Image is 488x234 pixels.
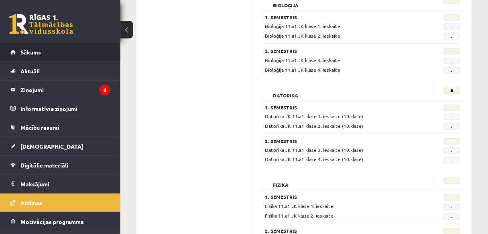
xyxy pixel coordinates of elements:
a: Aktuāli [10,62,110,80]
a: Ziņojumi8 [10,81,110,99]
h3: 2. Semestris [265,228,425,234]
span: Datorika JK 11.a1 klase 3. ieskaite (10.klase) [265,147,363,153]
span: - [444,123,460,130]
a: Maksājumi [10,175,110,193]
legend: Ziņojumi [20,81,110,99]
i: 8 [100,85,110,95]
span: - [444,214,460,220]
span: Datorika JK 11.a1 klase 1. ieskaite (10.klase) [265,113,363,119]
span: Datorika JK 11.a1 klase 4. ieskaite (10.klase) [265,156,363,163]
span: - [444,33,460,40]
span: - [444,24,460,30]
span: Sākums [20,48,41,56]
span: Datorika JK 11.a1 klase 2. ieskaite (10.klase) [265,123,363,129]
span: - [444,114,460,120]
span: Bioloģija 11.a1 JK klase 4. ieskaite [265,67,340,73]
legend: Maksājumi [20,175,110,193]
a: Digitālie materiāli [10,156,110,174]
h3: 1. Semestris [265,14,425,20]
span: Fizika 11.a1 JK klase 2. ieskaite [265,213,333,219]
h3: 2. Semestris [265,138,425,144]
span: Atzīmes [20,199,42,206]
legend: Informatīvie ziņojumi [20,99,110,118]
a: Mācību resursi [10,118,110,137]
span: Mācību resursi [20,124,59,131]
span: Motivācijas programma [20,218,84,225]
a: Rīgas 1. Tālmācības vidusskola [9,14,73,34]
span: - [444,147,460,154]
h3: 1. Semestris [265,105,425,110]
span: Fizika 11.a1 JK klase 1. ieskaite [265,203,333,210]
a: Sākums [10,43,110,61]
span: - [444,67,460,74]
h3: 1. Semestris [265,194,425,200]
span: Digitālie materiāli [20,161,68,169]
a: Informatīvie ziņojumi [10,99,110,118]
span: - [444,204,460,210]
span: - [444,58,460,64]
a: Motivācijas programma [10,212,110,231]
a: [DEMOGRAPHIC_DATA] [10,137,110,155]
span: Aktuāli [20,67,40,75]
span: Bioloģija 11.a1 JK klase 2. ieskaite [265,32,340,39]
span: [DEMOGRAPHIC_DATA] [20,143,83,150]
h2: Fizika [265,178,297,186]
a: Atzīmes [10,194,110,212]
span: Bioloģija 11.a1 JK klase 1. ieskaite [265,23,340,29]
h3: 2. Semestris [265,48,425,54]
span: - [444,157,460,163]
h2: Datorika [265,88,306,96]
span: Bioloģija 11.a1 JK klase 3. ieskaite [265,57,340,63]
